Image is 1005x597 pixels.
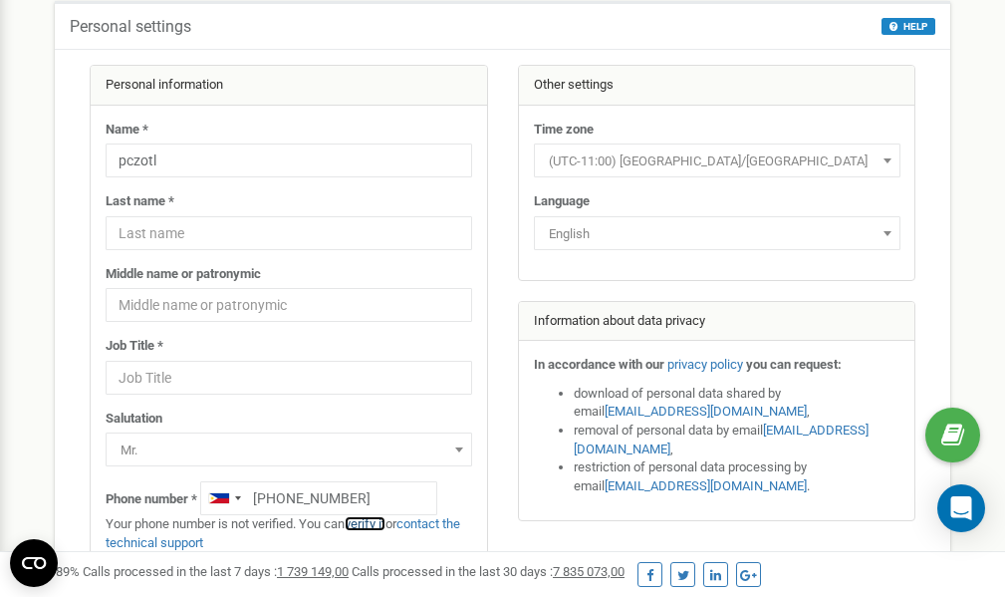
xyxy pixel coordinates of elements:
[605,478,807,493] a: [EMAIL_ADDRESS][DOMAIN_NAME]
[352,564,625,579] span: Calls processed in the last 30 days :
[106,121,148,140] label: Name *
[534,192,590,211] label: Language
[541,220,893,248] span: English
[106,515,472,552] p: Your phone number is not verified. You can or
[574,458,900,495] li: restriction of personal data processing by email .
[106,361,472,395] input: Job Title
[534,144,900,177] span: (UTC-11:00) Pacific/Midway
[200,481,437,515] input: +1-800-555-55-55
[574,385,900,422] li: download of personal data shared by email ,
[667,357,743,372] a: privacy policy
[106,490,197,509] label: Phone number *
[70,18,191,36] h5: Personal settings
[91,66,487,106] div: Personal information
[201,482,247,514] div: Telephone country code
[541,148,893,175] span: (UTC-11:00) Pacific/Midway
[83,564,349,579] span: Calls processed in the last 7 days :
[534,121,594,140] label: Time zone
[881,18,935,35] button: HELP
[106,144,472,177] input: Name
[345,516,385,531] a: verify it
[937,484,985,532] div: Open Intercom Messenger
[106,516,460,550] a: contact the technical support
[113,437,465,464] span: Mr.
[277,564,349,579] u: 1 739 149,00
[574,423,869,456] a: [EMAIL_ADDRESS][DOMAIN_NAME]
[534,357,664,372] strong: In accordance with our
[553,564,625,579] u: 7 835 073,00
[519,66,915,106] div: Other settings
[106,192,174,211] label: Last name *
[519,302,915,342] div: Information about data privacy
[106,216,472,250] input: Last name
[746,357,842,372] strong: you can request:
[106,433,472,466] span: Mr.
[10,539,58,587] button: Open CMP widget
[605,404,807,419] a: [EMAIL_ADDRESS][DOMAIN_NAME]
[534,216,900,250] span: English
[106,265,261,284] label: Middle name or patronymic
[106,337,163,356] label: Job Title *
[574,422,900,458] li: removal of personal data by email ,
[106,288,472,322] input: Middle name or patronymic
[106,410,162,429] label: Salutation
